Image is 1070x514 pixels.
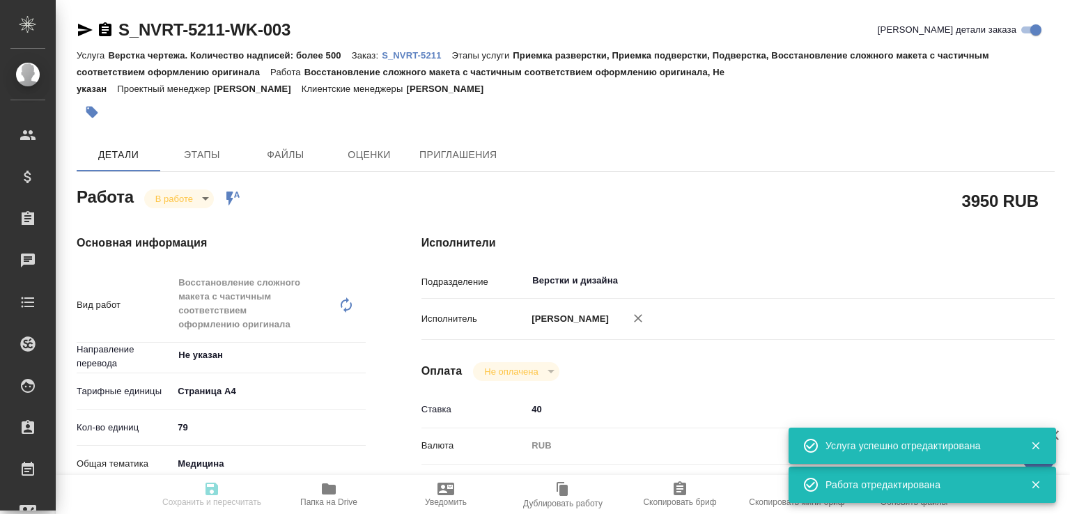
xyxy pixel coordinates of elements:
[173,452,365,476] div: Медицина
[77,457,173,471] p: Общая тематика
[214,84,302,94] p: [PERSON_NAME]
[527,312,609,326] p: [PERSON_NAME]
[962,189,1039,212] h2: 3950 RUB
[144,189,214,208] div: В работе
[173,417,365,437] input: ✎ Введи что-нибудь
[77,50,989,77] p: Приемка разверстки, Приемка подверстки, Подверстка, Восстановление сложного макета с частичным со...
[270,475,387,514] button: Папка на Drive
[825,439,1009,453] div: Услуга успешно отредактирована
[117,84,213,94] p: Проектный менеджер
[473,362,559,381] div: В работе
[419,146,497,164] span: Приглашения
[382,49,451,61] a: S_NVRT-5211
[77,384,173,398] p: Тарифные единицы
[173,380,365,403] div: Страница А4
[421,363,463,380] h4: Оплата
[300,497,357,507] span: Папка на Drive
[643,497,716,507] span: Скопировать бриф
[523,499,603,508] span: Дублировать работу
[1021,478,1050,491] button: Закрыть
[452,50,513,61] p: Этапы услуги
[527,399,1002,419] input: ✎ Введи что-нибудь
[162,497,261,507] span: Сохранить и пересчитать
[387,475,504,514] button: Уведомить
[118,20,290,39] a: S_NVRT-5211-WK-003
[77,97,107,127] button: Добавить тэг
[878,23,1016,37] span: [PERSON_NAME] детали заказа
[825,478,1009,492] div: Работа отредактирована
[382,50,451,61] p: S_NVRT-5211
[77,235,366,251] h4: Основная информация
[77,67,724,94] p: Восстановление сложного макета с частичным соответствием оформлению оригинала, Не указан
[421,275,527,289] p: Подразделение
[621,475,738,514] button: Скопировать бриф
[153,475,270,514] button: Сохранить и пересчитать
[749,497,844,507] span: Скопировать мини-бриф
[623,303,653,334] button: Удалить исполнителя
[421,439,527,453] p: Валюта
[352,50,382,61] p: Заказ:
[738,475,855,514] button: Скопировать мини-бриф
[480,366,542,377] button: Не оплачена
[421,312,527,326] p: Исполнитель
[252,146,319,164] span: Файлы
[97,22,114,38] button: Скопировать ссылку
[151,193,197,205] button: В работе
[421,403,527,416] p: Ставка
[421,235,1055,251] h4: Исполнители
[77,50,108,61] p: Услуга
[358,354,361,357] button: Open
[425,497,467,507] span: Уведомить
[169,146,235,164] span: Этапы
[406,84,494,94] p: [PERSON_NAME]
[994,279,997,282] button: Open
[302,84,407,94] p: Клиентские менеджеры
[77,183,134,208] h2: Работа
[85,146,152,164] span: Детали
[270,67,304,77] p: Работа
[77,343,173,371] p: Направление перевода
[336,146,403,164] span: Оценки
[77,421,173,435] p: Кол-во единиц
[504,475,621,514] button: Дублировать работу
[77,22,93,38] button: Скопировать ссылку для ЯМессенджера
[527,434,1002,458] div: RUB
[1021,439,1050,452] button: Закрыть
[77,298,173,312] p: Вид работ
[108,50,351,61] p: Верстка чертежа. Количество надписей: более 500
